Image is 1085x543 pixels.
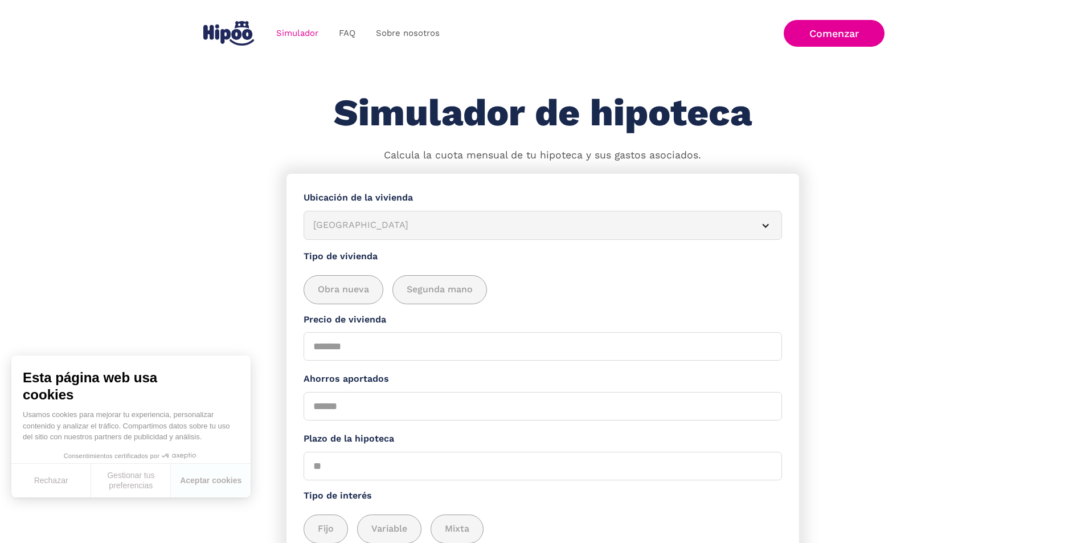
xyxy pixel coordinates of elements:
p: Calcula la cuota mensual de tu hipoteca y sus gastos asociados. [384,148,701,163]
article: [GEOGRAPHIC_DATA] [304,211,782,240]
span: Segunda mano [407,283,473,297]
label: Ahorros aportados [304,372,782,386]
label: Tipo de vivienda [304,250,782,264]
a: FAQ [329,22,366,44]
div: add_description_here [304,275,782,304]
div: [GEOGRAPHIC_DATA] [313,218,745,232]
a: Sobre nosotros [366,22,450,44]
a: home [201,17,257,50]
span: Variable [371,522,407,536]
span: Obra nueva [318,283,369,297]
label: Precio de vivienda [304,313,782,327]
label: Ubicación de la vivienda [304,191,782,205]
a: Comenzar [784,20,885,47]
label: Plazo de la hipoteca [304,432,782,446]
a: Simulador [266,22,329,44]
label: Tipo de interés [304,489,782,503]
span: Fijo [318,522,334,536]
h1: Simulador de hipoteca [334,92,752,134]
span: Mixta [445,522,469,536]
